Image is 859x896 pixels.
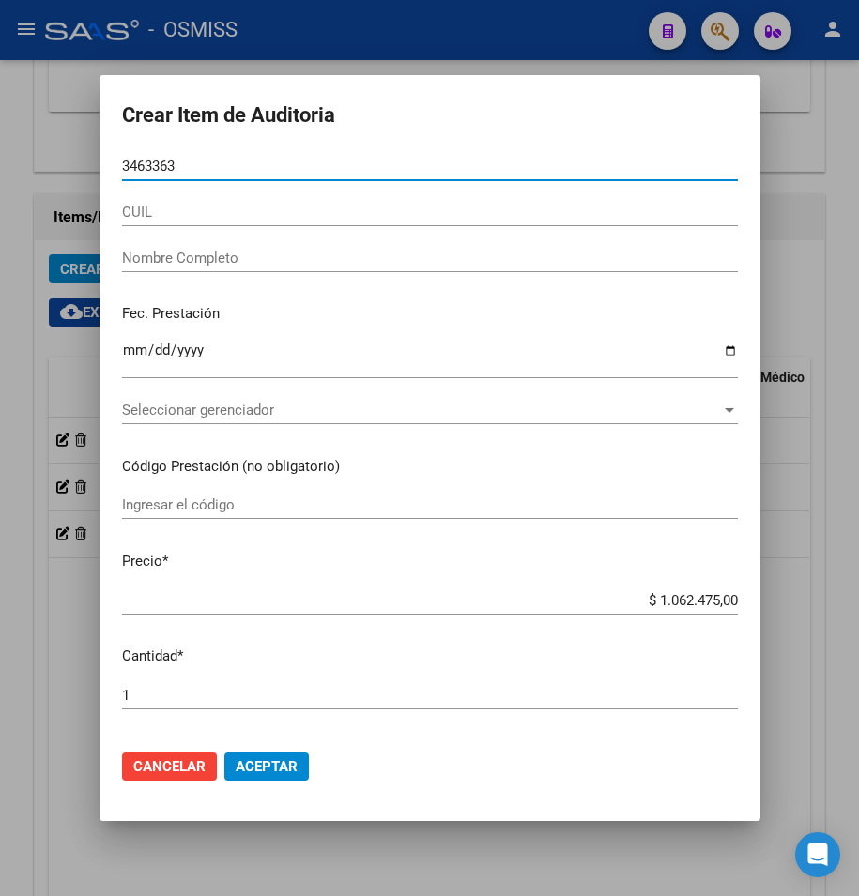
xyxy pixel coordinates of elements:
button: Cancelar [122,752,217,781]
button: Aceptar [224,752,309,781]
p: Precio [122,551,738,572]
span: Cancelar [133,758,206,775]
p: Fec. Prestación [122,303,738,325]
p: Cantidad [122,645,738,667]
span: Aceptar [236,758,298,775]
p: Código Prestación (no obligatorio) [122,456,738,478]
div: Open Intercom Messenger [795,832,840,877]
span: Seleccionar gerenciador [122,402,721,418]
h2: Crear Item de Auditoria [122,98,738,133]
